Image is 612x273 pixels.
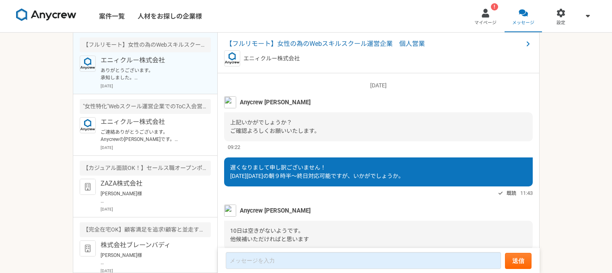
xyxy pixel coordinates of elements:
[230,119,320,134] span: 上記いかがでしょうか？ ご確認よろしくお願いいたします。
[224,81,533,90] p: [DATE]
[505,253,532,269] button: 送信
[80,56,96,72] img: logo_text_blue_01.png
[507,188,516,198] span: 既読
[101,206,211,212] p: [DATE]
[101,179,200,188] p: ZAZA株式会社
[243,54,300,63] p: エニィクルー株式会社
[520,189,533,197] span: 11:43
[80,161,211,176] div: 【カジュアル面談OK！】セールス職オープンポジション【未経験〜リーダー候補対象】
[240,98,311,107] span: Anycrew [PERSON_NAME]
[80,222,211,237] div: 【完全在宅OK】顧客満足を追求!顧客と並走するCS募集!
[224,50,240,66] img: logo_text_blue_01.png
[228,143,240,151] span: 09:22
[80,37,211,52] div: 【フルリモート】女性の為のWebスキルスクール運営企業 個人営業
[224,96,236,108] img: S__5267474.jpg
[230,227,309,242] span: 10日は空きがないようです。 他候補いただければと思います
[80,179,96,195] img: default_org_logo-42cde973f59100197ec2c8e796e4974ac8490bb5b08a0eb061ff975e4574aa76.png
[101,128,200,143] p: ご連絡ありがとうございます。 Anycrewの[PERSON_NAME]です。 クライアント様が、競合にあたる会社での業務を禁止にされておりますので、オファーをいただいた際は、契約を終了できるタ...
[556,20,565,26] span: 設定
[230,164,404,179] span: 遅くなりまして申し訳ございません！ [DATE][DATE]の朝９時半～終日対応可能ですが、いかがでしょうか。
[226,39,523,49] span: 【フルリモート】女性の為のWebスキルスクール運営企業 個人営業
[80,240,96,256] img: default_org_logo-42cde973f59100197ec2c8e796e4974ac8490bb5b08a0eb061ff975e4574aa76.png
[101,240,200,250] p: 株式会社ブレーンバディ
[101,117,200,127] p: エニィクルー株式会社
[101,83,211,89] p: [DATE]
[101,67,200,81] p: ありがとうございます。 承知しました。 引き続きよろしくお願い申し上げます。
[240,206,311,215] span: Anycrew [PERSON_NAME]
[16,8,76,21] img: 8DqYSo04kwAAAAASUVORK5CYII=
[491,3,498,10] div: !
[512,20,534,26] span: メッセージ
[80,99,211,114] div: "女性特化"Webスクール運営企業でのToC入会営業（フルリモート可）
[474,20,497,26] span: マイページ
[101,252,200,266] p: [PERSON_NAME]様 この度は数ある企業の中から弊社求人にご応募いただき誠にありがとうございます。 ブレーンバディ採用担当です。 誠に残念ではございますが、今回はご期待に添えない結果とな...
[101,56,200,65] p: エニィクルー株式会社
[101,190,200,205] p: [PERSON_NAME]様 ご返信ありがとうございます。 ご興味をお寄せいただいているのに、このような回答となり恐縮です。 大変恐れ入りますが、本日の面談はキャンセルとさせていただきます。 ま...
[224,205,236,217] img: S__5267474.jpg
[101,145,211,151] p: [DATE]
[80,117,96,133] img: logo_text_blue_01.png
